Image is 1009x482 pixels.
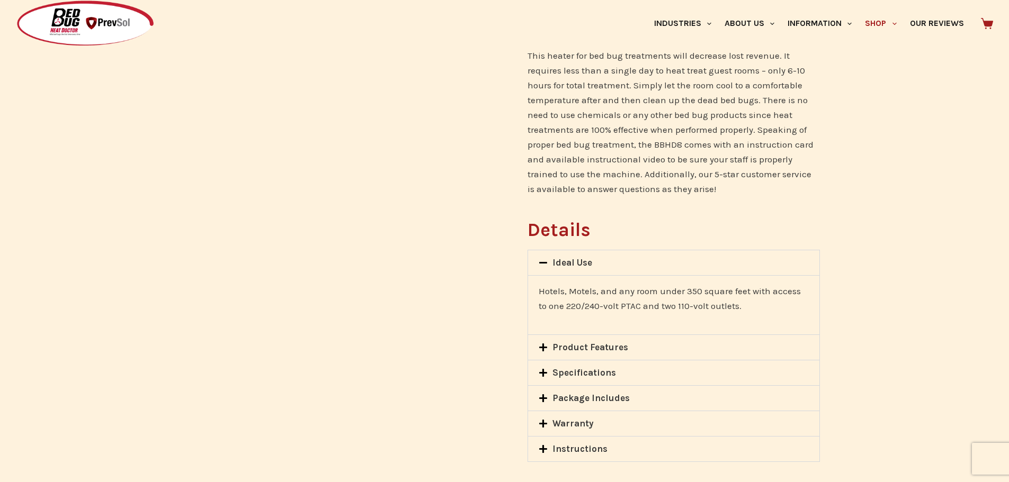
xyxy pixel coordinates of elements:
[552,367,616,378] a: Specifications
[552,257,592,268] a: Ideal Use
[528,411,819,436] div: Warranty
[528,221,819,239] h2: Details
[528,360,819,385] div: Specifications
[528,386,819,411] div: Package Includes
[552,393,630,403] a: Package Includes
[552,443,608,454] a: Instructions
[552,342,628,352] a: Product Features
[528,335,819,360] div: Product Features
[528,436,819,461] div: Instructions
[539,284,808,313] p: Hotels, Motels, and any room under 350 square feet with access to one 220/240-volt PTAC and two 1...
[8,4,40,36] button: Open LiveChat chat widget
[552,418,594,429] a: Warranty
[528,275,819,335] div: Ideal Use
[528,250,819,275] div: Ideal Use
[528,48,819,196] p: This heater for bed bug treatments will decrease lost revenue. It requires less than a single day...
[32,3,42,13] div: new message indicator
